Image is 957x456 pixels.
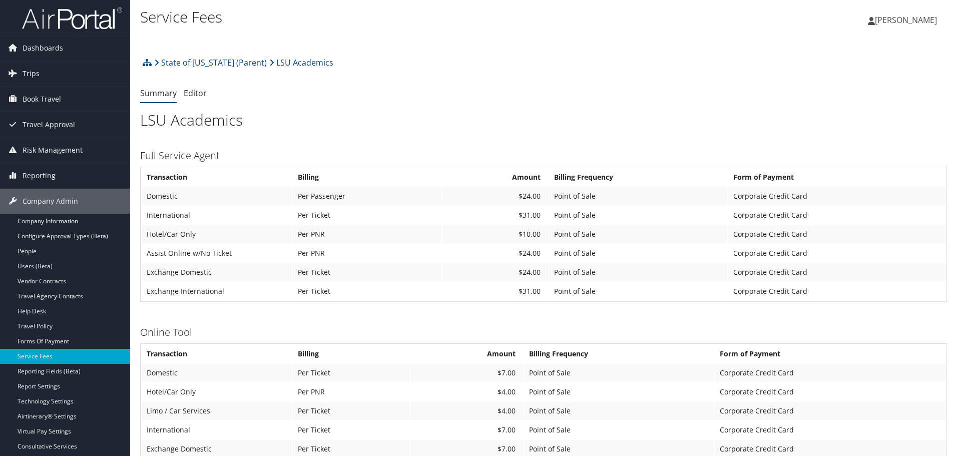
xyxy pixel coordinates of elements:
td: Per Ticket [293,364,409,382]
td: $7.00 [410,421,523,439]
td: Per Ticket [293,282,441,300]
td: Per PNR [293,225,441,243]
td: Point of Sale [549,187,727,205]
td: Point of Sale [524,421,714,439]
td: Corporate Credit Card [715,364,945,382]
td: Point of Sale [524,364,714,382]
td: Per Ticket [293,421,409,439]
span: Risk Management [23,138,83,163]
td: $10.00 [442,225,549,243]
td: Domestic [142,187,292,205]
td: Hotel/Car Only [142,383,292,401]
td: Corporate Credit Card [715,383,945,401]
td: $24.00 [442,187,549,205]
h1: Service Fees [140,7,678,28]
td: Corporate Credit Card [715,402,945,420]
span: Book Travel [23,87,61,112]
a: Summary [140,88,177,99]
a: [PERSON_NAME] [868,5,947,35]
td: Per PNR [293,244,441,262]
span: [PERSON_NAME] [875,15,937,26]
td: Corporate Credit Card [728,206,945,224]
td: International [142,421,292,439]
td: Point of Sale [549,282,727,300]
td: Per Ticket [293,206,441,224]
img: airportal-logo.png [22,7,122,30]
td: Exchange International [142,282,292,300]
td: International [142,206,292,224]
td: Per Ticket [293,402,409,420]
td: Corporate Credit Card [715,421,945,439]
td: Point of Sale [549,263,727,281]
th: Billing [293,345,409,363]
h3: Online Tool [140,325,947,339]
td: Assist Online w/No Ticket [142,244,292,262]
td: $7.00 [410,364,523,382]
th: Transaction [142,345,292,363]
td: Corporate Credit Card [728,244,945,262]
span: Reporting [23,163,56,188]
td: Corporate Credit Card [728,187,945,205]
td: Point of Sale [524,383,714,401]
span: Dashboards [23,36,63,61]
td: Hotel/Car Only [142,225,292,243]
th: Amount [410,345,523,363]
td: Exchange Domestic [142,263,292,281]
span: Travel Approval [23,112,75,137]
td: Per PNR [293,383,409,401]
h1: LSU Academics [140,110,947,131]
a: State of [US_STATE] (Parent) [154,53,267,73]
td: $4.00 [410,402,523,420]
th: Amount [442,168,549,186]
td: Per Passenger [293,187,441,205]
th: Billing Frequency [549,168,727,186]
td: $4.00 [410,383,523,401]
a: LSU Academics [269,53,333,73]
td: Point of Sale [549,225,727,243]
td: $31.00 [442,206,549,224]
td: Point of Sale [524,402,714,420]
td: Corporate Credit Card [728,282,945,300]
th: Form of Payment [728,168,945,186]
th: Billing Frequency [524,345,714,363]
td: $31.00 [442,282,549,300]
td: $24.00 [442,244,549,262]
td: Domestic [142,364,292,382]
h3: Full Service Agent [140,149,947,163]
td: Corporate Credit Card [728,225,945,243]
td: $24.00 [442,263,549,281]
a: Editor [184,88,207,99]
th: Billing [293,168,441,186]
td: Limo / Car Services [142,402,292,420]
th: Form of Payment [715,345,945,363]
td: Per Ticket [293,263,441,281]
th: Transaction [142,168,292,186]
td: Point of Sale [549,206,727,224]
td: Corporate Credit Card [728,263,945,281]
span: Company Admin [23,189,78,214]
td: Point of Sale [549,244,727,262]
span: Trips [23,61,40,86]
